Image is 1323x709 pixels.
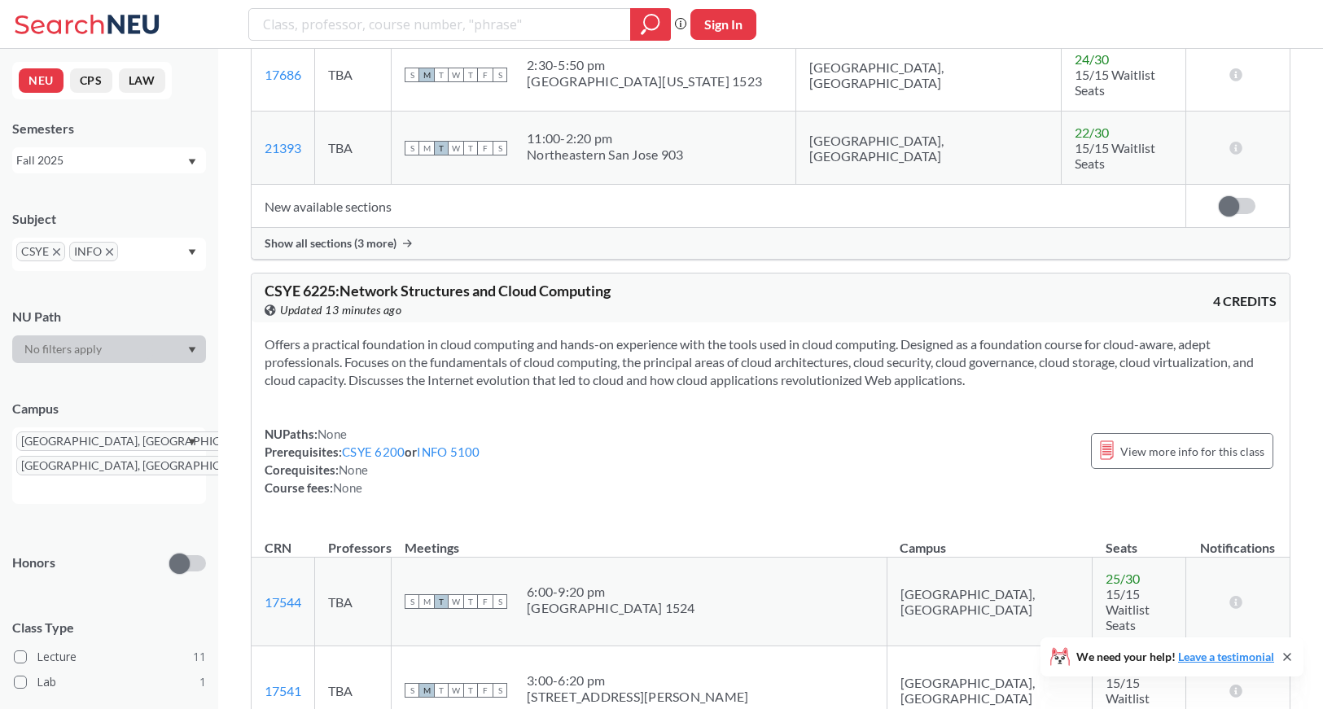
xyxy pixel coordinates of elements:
[12,619,206,637] span: Class Type
[1120,441,1264,462] span: View more info for this class
[16,456,275,475] span: [GEOGRAPHIC_DATA], [GEOGRAPHIC_DATA]X to remove pill
[405,594,419,609] span: S
[463,141,478,155] span: T
[265,67,301,82] a: 17686
[1186,523,1290,558] th: Notifications
[463,594,478,609] span: T
[527,584,695,600] div: 6:00 - 9:20 pm
[188,439,196,445] svg: Dropdown arrow
[527,73,762,90] div: [GEOGRAPHIC_DATA][US_STATE] 1523
[265,594,301,610] a: 17544
[12,554,55,572] p: Honors
[339,462,368,477] span: None
[265,683,301,698] a: 17541
[463,68,478,82] span: T
[199,673,206,691] span: 1
[1106,571,1140,586] span: 25 / 30
[119,68,165,93] button: LAW
[527,689,748,705] div: [STREET_ADDRESS][PERSON_NAME]
[417,444,480,459] a: INFO 5100
[12,120,206,138] div: Semesters
[69,242,118,261] span: INFOX to remove pill
[478,594,493,609] span: F
[1178,650,1274,663] a: Leave a testimonial
[449,683,463,698] span: W
[342,444,405,459] a: CSYE 6200
[527,147,683,163] div: Northeastern San Jose 903
[188,347,196,353] svg: Dropdown arrow
[449,594,463,609] span: W
[493,68,507,82] span: S
[392,523,887,558] th: Meetings
[265,140,301,155] a: 21393
[265,282,611,300] span: CSYE 6225 : Network Structures and Cloud Computing
[1106,586,1150,632] span: 15/15 Waitlist Seats
[630,8,671,41] div: magnifying glass
[405,68,419,82] span: S
[449,68,463,82] span: W
[493,683,507,698] span: S
[19,68,64,93] button: NEU
[887,558,1092,646] td: [GEOGRAPHIC_DATA], [GEOGRAPHIC_DATA]
[795,112,1061,185] td: [GEOGRAPHIC_DATA], [GEOGRAPHIC_DATA]
[434,594,449,609] span: T
[16,242,65,261] span: CSYEX to remove pill
[12,427,206,504] div: [GEOGRAPHIC_DATA], [GEOGRAPHIC_DATA]X to remove pill[GEOGRAPHIC_DATA], [GEOGRAPHIC_DATA]X to remo...
[252,185,1185,228] td: New available sections
[12,238,206,271] div: CSYEX to remove pillINFOX to remove pillDropdown arrow
[434,68,449,82] span: T
[419,68,434,82] span: M
[419,683,434,698] span: M
[265,425,480,497] div: NUPaths: Prerequisites: or Corequisites: Course fees:
[14,672,206,693] label: Lab
[1075,51,1109,67] span: 24 / 30
[527,600,695,616] div: [GEOGRAPHIC_DATA] 1524
[315,523,392,558] th: Professors
[265,236,396,251] span: Show all sections (3 more)
[493,594,507,609] span: S
[449,141,463,155] span: W
[70,68,112,93] button: CPS
[188,159,196,165] svg: Dropdown arrow
[53,248,60,256] svg: X to remove pill
[1213,292,1277,310] span: 4 CREDITS
[493,141,507,155] span: S
[641,13,660,36] svg: magnifying glass
[12,400,206,418] div: Campus
[318,427,347,441] span: None
[280,301,401,319] span: Updated 13 minutes ago
[795,38,1061,112] td: [GEOGRAPHIC_DATA], [GEOGRAPHIC_DATA]
[478,68,493,82] span: F
[434,141,449,155] span: T
[1075,67,1155,98] span: 15/15 Waitlist Seats
[527,57,762,73] div: 2:30 - 5:50 pm
[1075,140,1155,171] span: 15/15 Waitlist Seats
[1076,651,1274,663] span: We need your help!
[188,249,196,256] svg: Dropdown arrow
[478,141,493,155] span: F
[261,11,619,38] input: Class, professor, course number, "phrase"
[315,38,392,112] td: TBA
[419,141,434,155] span: M
[14,646,206,667] label: Lecture
[527,130,683,147] div: 11:00 - 2:20 pm
[434,683,449,698] span: T
[315,112,392,185] td: TBA
[333,480,362,495] span: None
[527,672,748,689] div: 3:00 - 6:20 pm
[315,558,392,646] td: TBA
[463,683,478,698] span: T
[1093,523,1186,558] th: Seats
[405,683,419,698] span: S
[1075,125,1109,140] span: 22 / 30
[106,248,113,256] svg: X to remove pill
[12,210,206,228] div: Subject
[419,594,434,609] span: M
[252,228,1290,259] div: Show all sections (3 more)
[265,335,1277,389] section: Offers a practical foundation in cloud computing and hands-on experience with the tools used in c...
[478,683,493,698] span: F
[12,335,206,363] div: Dropdown arrow
[405,141,419,155] span: S
[887,523,1092,558] th: Campus
[16,431,275,451] span: [GEOGRAPHIC_DATA], [GEOGRAPHIC_DATA]X to remove pill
